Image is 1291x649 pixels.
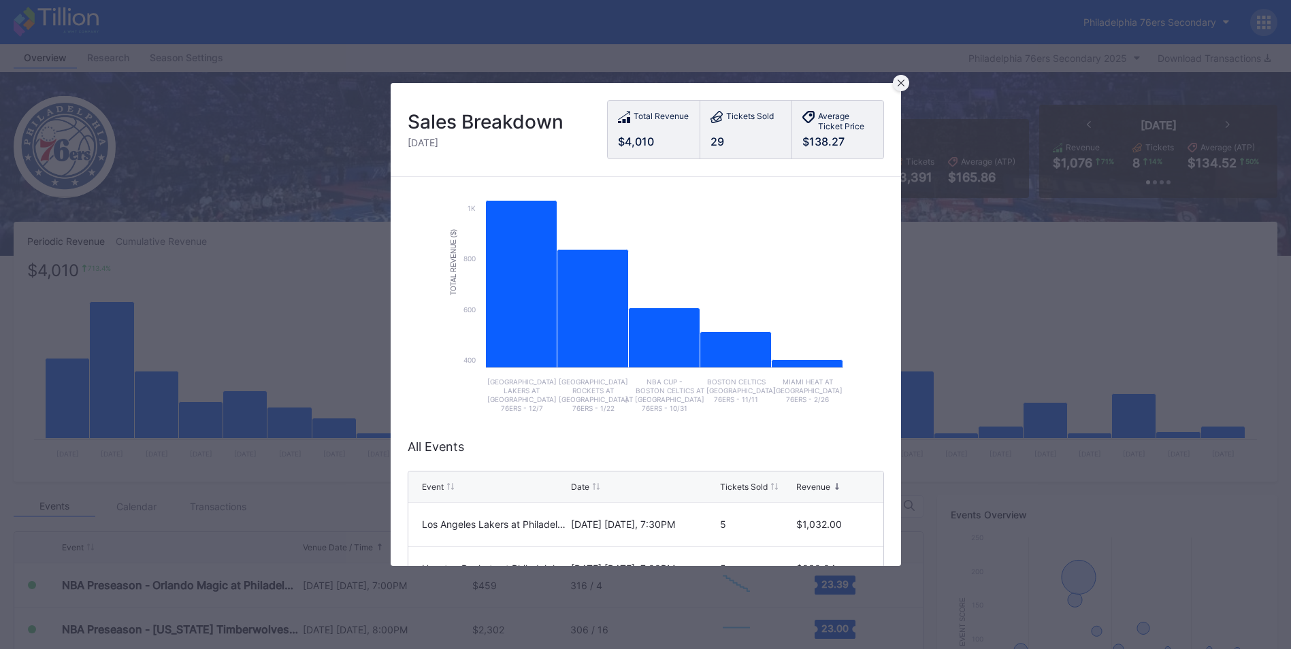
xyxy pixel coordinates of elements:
[408,110,563,133] div: Sales Breakdown
[463,305,476,314] text: 600
[634,111,689,125] div: Total Revenue
[487,378,556,412] text: [GEOGRAPHIC_DATA] Lakers at [GEOGRAPHIC_DATA] 76ers - 12/7
[468,204,476,212] text: 1k
[442,150,850,422] svg: Chart title
[422,518,568,530] div: Los Angeles Lakers at Philadelphia 76ers
[796,518,869,530] div: $1,032.00
[422,482,444,492] div: Event
[720,482,768,492] div: Tickets Sold
[558,378,627,412] text: [GEOGRAPHIC_DATA] Rockets at [GEOGRAPHIC_DATA] 76ers - 1/22
[818,111,873,131] div: Average Ticket Price
[571,563,717,574] div: [DATE] [DATE], 7:00PM
[571,518,717,530] div: [DATE] [DATE], 7:30PM
[408,439,884,454] div: All Events
[720,563,793,574] div: 5
[618,135,689,148] div: $4,010
[772,378,842,403] text: Miami Heat at [GEOGRAPHIC_DATA] 76ers - 2/26
[422,563,568,574] div: Houston Rockets at Philadelphia 76ers
[450,229,457,295] text: Total Revenue ($)
[463,254,476,263] text: 800
[408,137,563,148] div: [DATE]
[710,135,781,148] div: 29
[726,111,774,125] div: Tickets Sold
[796,482,830,492] div: Revenue
[720,518,793,530] div: 5
[571,482,589,492] div: Date
[625,378,704,412] text: NBA Cup - Boston Celtics at [GEOGRAPHIC_DATA] 76ers - 10/31
[796,563,869,574] div: $839.04
[463,356,476,364] text: 400
[696,378,776,403] text: Boston Celtics at [GEOGRAPHIC_DATA] 76ers - 11/11
[802,135,873,148] div: $138.27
